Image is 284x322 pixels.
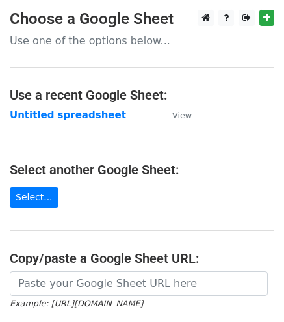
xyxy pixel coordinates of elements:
[10,271,268,296] input: Paste your Google Sheet URL here
[10,10,274,29] h3: Choose a Google Sheet
[10,187,58,208] a: Select...
[10,250,274,266] h4: Copy/paste a Google Sheet URL:
[10,162,274,178] h4: Select another Google Sheet:
[10,34,274,47] p: Use one of the options below...
[10,109,126,121] a: Untitled spreadsheet
[10,87,274,103] h4: Use a recent Google Sheet:
[159,109,192,121] a: View
[172,111,192,120] small: View
[10,299,143,308] small: Example: [URL][DOMAIN_NAME]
